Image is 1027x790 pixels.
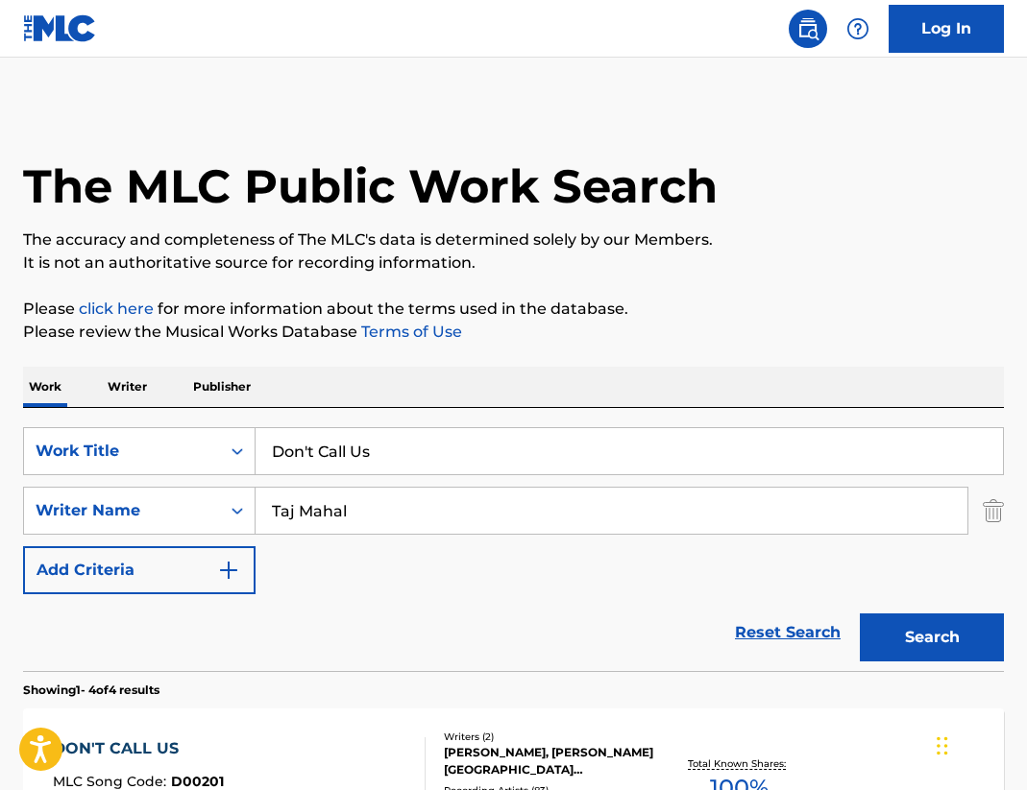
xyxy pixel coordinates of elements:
img: help [846,17,869,40]
div: Work Title [36,440,208,463]
img: search [796,17,819,40]
button: Search [860,613,1004,661]
p: Showing 1 - 4 of 4 results [23,682,159,699]
a: Terms of Use [357,323,462,341]
p: The accuracy and completeness of The MLC's data is determined solely by our Members. [23,228,1004,251]
p: Work [23,367,67,407]
a: click here [79,299,154,318]
div: Help [839,10,877,48]
iframe: Chat Widget [931,698,1027,790]
button: Add Criteria [23,546,256,594]
p: It is not an authoritative source for recording information. [23,251,1004,275]
img: 9d2ae6d4665cec9f34b9.svg [217,559,240,582]
a: Log In [889,5,1004,53]
h1: The MLC Public Work Search [23,157,718,215]
div: DON'T CALL US [53,737,224,760]
p: Total Known Shares: [688,756,791,771]
form: Search Form [23,427,1004,671]
div: Writer Name [36,499,208,522]
p: Please review the Musical Works Database [23,321,1004,344]
a: Reset Search [725,611,850,654]
div: Writers ( 2 ) [444,730,658,744]
span: MLC Song Code : [53,773,171,790]
p: Please for more information about the terms used in the database. [23,298,1004,321]
img: Delete Criterion [983,487,1004,535]
div: Drag [937,717,948,775]
p: Writer [102,367,153,407]
img: MLC Logo [23,14,97,42]
div: [PERSON_NAME], [PERSON_NAME][GEOGRAPHIC_DATA][PERSON_NAME] [444,744,658,778]
p: Publisher [187,367,257,407]
a: Public Search [789,10,827,48]
span: D00201 [171,773,224,790]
